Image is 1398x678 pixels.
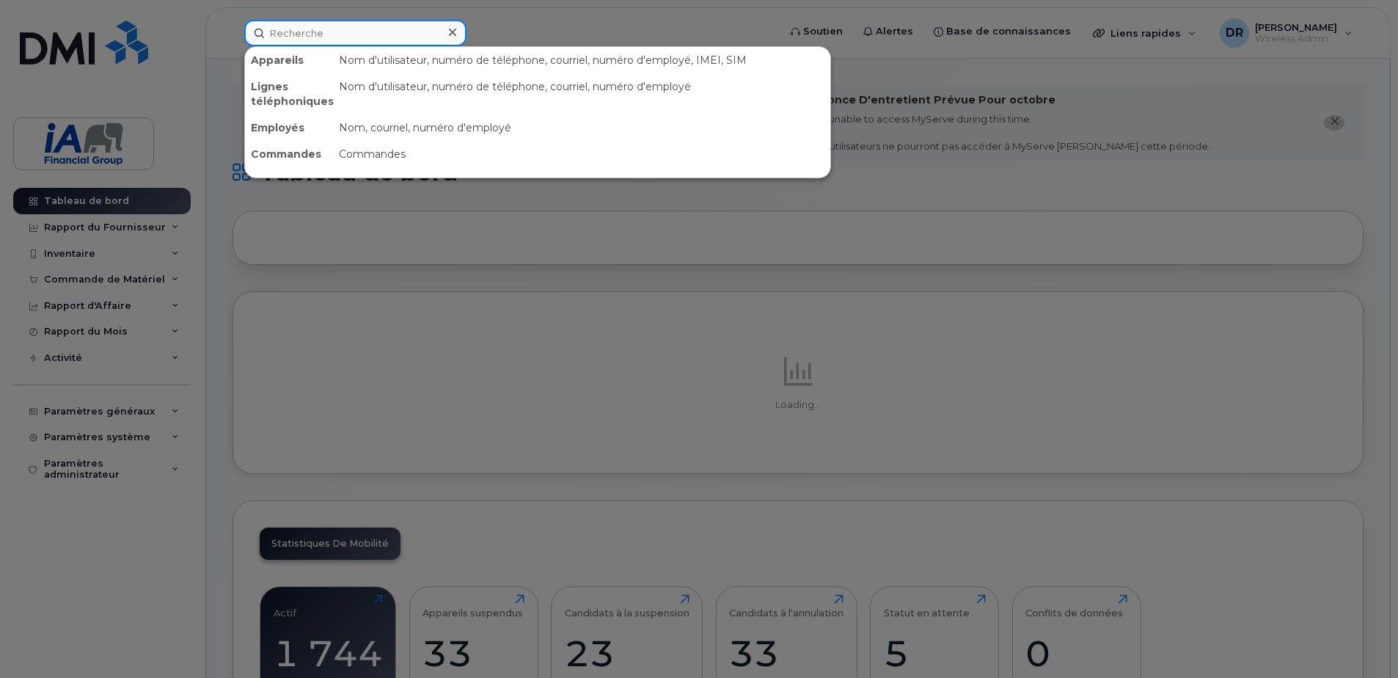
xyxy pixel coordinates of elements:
[245,47,333,73] div: Appareils
[333,47,830,73] div: Nom d'utilisateur, numéro de téléphone, courriel, numéro d'employé, IMEI, SIM
[245,73,333,114] div: Lignes téléphoniques
[245,114,333,141] div: Employés
[333,141,830,167] div: Commandes
[333,73,830,114] div: Nom d'utilisateur, numéro de téléphone, courriel, numéro d'employé
[245,141,333,167] div: Commandes
[333,114,830,141] div: Nom, courriel, numéro d'employé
